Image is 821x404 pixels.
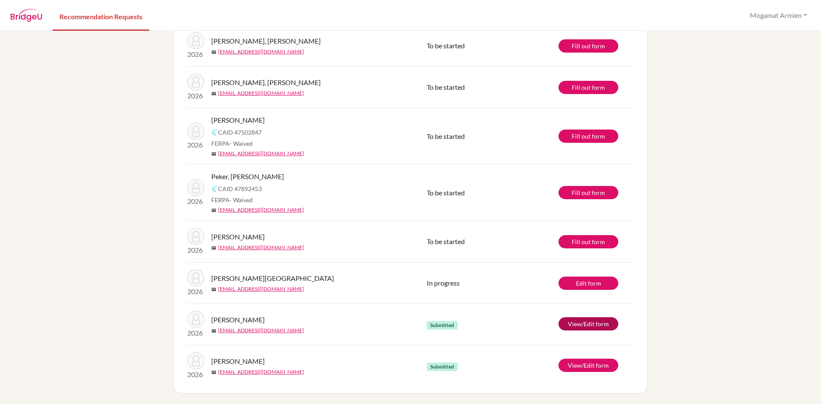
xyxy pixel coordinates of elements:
[427,132,465,140] span: To be started
[211,232,265,242] span: [PERSON_NAME]
[230,140,253,147] span: - Waived
[218,285,304,293] a: [EMAIL_ADDRESS][DOMAIN_NAME]
[230,196,253,203] span: - Waived
[187,311,204,328] img: Liyanage, Aiden Kevin
[211,195,253,204] span: FERPA
[187,352,204,369] img: Ilyas, Mariam
[211,208,216,213] span: mail
[187,179,204,196] img: Peker, Bogachan Talha
[187,286,204,297] p: 2026
[211,129,218,136] img: Common App logo
[53,1,149,31] a: Recommendation Requests
[211,91,216,96] span: mail
[218,368,304,376] a: [EMAIL_ADDRESS][DOMAIN_NAME]
[211,273,334,283] span: [PERSON_NAME][GEOGRAPHIC_DATA]
[558,235,618,248] a: Fill out form
[427,363,458,371] span: Submitted
[187,269,204,286] img: Elsaid, Zyad
[558,81,618,94] a: Fill out form
[211,315,265,325] span: [PERSON_NAME]
[558,317,618,330] a: View/Edit form
[187,228,204,245] img: Ortiz, Sacha
[187,196,204,206] p: 2026
[218,48,304,56] a: [EMAIL_ADDRESS][DOMAIN_NAME]
[211,245,216,251] span: mail
[218,244,304,251] a: [EMAIL_ADDRESS][DOMAIN_NAME]
[427,41,465,50] span: To be started
[211,36,321,46] span: [PERSON_NAME], [PERSON_NAME]
[211,139,253,148] span: FERPA
[427,83,465,91] span: To be started
[187,32,204,49] img: Al Ameri, Salama
[211,287,216,292] span: mail
[427,279,460,287] span: In progress
[211,151,216,156] span: mail
[218,206,304,214] a: [EMAIL_ADDRESS][DOMAIN_NAME]
[211,171,284,182] span: Peker, [PERSON_NAME]
[558,130,618,143] a: Fill out form
[211,50,216,55] span: mail
[187,74,204,91] img: Al Ameri, Salama
[211,356,265,366] span: [PERSON_NAME]
[218,89,304,97] a: [EMAIL_ADDRESS][DOMAIN_NAME]
[211,77,321,88] span: [PERSON_NAME], [PERSON_NAME]
[187,123,204,140] img: Alsuwaidi, Maryam
[187,49,204,59] p: 2026
[187,328,204,338] p: 2026
[187,140,204,150] p: 2026
[427,321,458,330] span: Submitted
[218,184,262,193] span: CAID 47892453
[211,115,265,125] span: [PERSON_NAME]
[746,7,811,24] button: Mogamat Armien
[558,186,618,199] a: Fill out form
[187,91,204,101] p: 2026
[427,237,465,245] span: To be started
[558,39,618,53] a: Fill out form
[10,9,42,22] img: BridgeU logo
[558,359,618,372] a: View/Edit form
[211,370,216,375] span: mail
[218,327,304,334] a: [EMAIL_ADDRESS][DOMAIN_NAME]
[218,128,262,137] span: CAID 47502847
[211,328,216,333] span: mail
[427,189,465,197] span: To be started
[218,150,304,157] a: [EMAIL_ADDRESS][DOMAIN_NAME]
[211,185,218,192] img: Common App logo
[558,277,618,290] a: Edit form
[187,245,204,255] p: 2026
[187,369,204,380] p: 2026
